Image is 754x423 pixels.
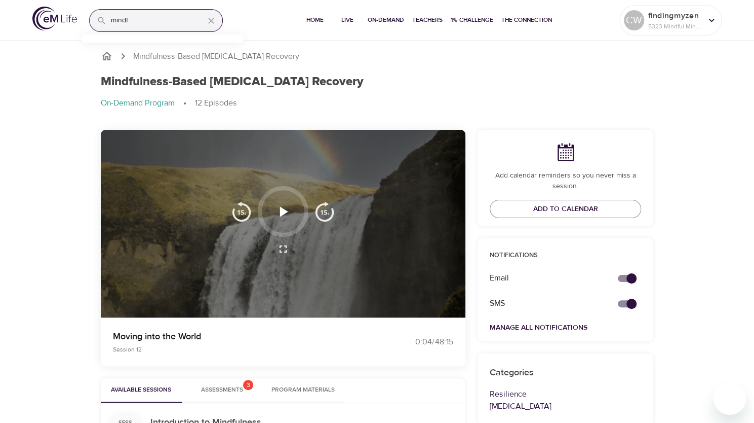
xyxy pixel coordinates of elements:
p: 5323 Mindful Minutes [648,22,702,31]
div: SMS [484,292,606,315]
img: 15s_next.svg [314,201,335,222]
img: 15s_prev.svg [231,201,252,222]
span: On-Demand [368,15,404,25]
h1: Mindfulness-Based [MEDICAL_DATA] Recovery [101,75,364,89]
span: 1% Challenge [451,15,493,25]
nav: breadcrumb [101,97,654,110]
span: Available Sessions [107,385,176,396]
div: Email [484,266,606,290]
p: findingmyzen [648,10,702,22]
span: The Connection [501,15,552,25]
span: 3 [243,380,253,390]
p: Resilience [490,388,642,400]
p: Add calendar reminders so you never miss a session. [490,170,642,192]
p: Notifications [490,251,642,261]
h6: Categories [490,366,642,380]
p: [MEDICAL_DATA] [490,400,642,412]
input: Find programs, teachers, etc... [111,10,196,31]
button: Add to Calendar [490,200,642,219]
p: Mindfulness-Based [MEDICAL_DATA] Recovery [133,51,299,62]
span: Assessments [201,385,243,396]
span: Program Materials [269,385,338,396]
nav: breadcrumb [101,50,654,62]
div: 0:04 / 48:15 [377,336,453,348]
p: Moving into the World [113,330,365,343]
a: Manage All Notifications [490,323,587,332]
span: Live [335,15,360,25]
img: logo [32,7,77,30]
iframe: Button to launch messaging window [713,382,746,415]
span: Home [303,15,327,25]
div: CW [624,10,644,30]
span: Add to Calendar [533,203,598,216]
p: 12 Episodes [195,97,237,109]
p: Session 12 [113,345,365,354]
p: On-Demand Program [101,97,175,109]
span: Teachers [412,15,443,25]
